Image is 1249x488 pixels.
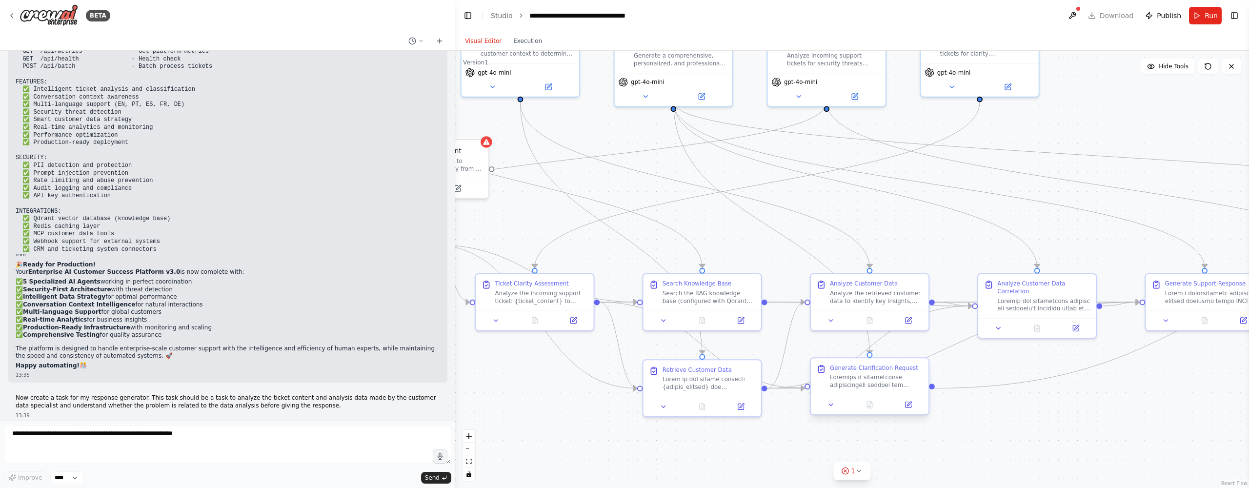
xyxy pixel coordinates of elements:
button: Open in side panel [725,315,757,326]
span: gpt-4o-mini [937,69,970,77]
div: Retrieve Customer DataLorem ip dol sitame consect: {adipis_elitsed} doe temporincidi utlabor: {et... [643,359,762,417]
div: 13:39 [16,412,440,419]
span: gpt-4o-mini [784,79,817,86]
div: Ticket Clarity Assessment [495,280,568,287]
nav: breadcrumb [491,11,639,20]
button: Open in side panel [827,91,882,102]
button: No output available [849,399,890,411]
button: Open in side panel [557,315,589,326]
button: Open in side panel [674,91,728,102]
div: Analyze incoming support tickets for security threats including prompt injection attempts, malici... [767,24,886,107]
div: Loremips d sitametconse adipiscingeli seddoei tem incidid utla etdo magnaaliqu enimadminim, venia... [830,374,923,389]
strong: Enterprise AI Customer Success Platform v3.0 [28,268,181,275]
li: ✅ for global customers [16,308,440,316]
g: Edge from 878157c1-bccb-4d62-a5fc-cd4862f4bcae to 5e058189-a241-4559-a696-de6f9eaef950 [363,102,831,211]
div: Search a txt's content [388,146,462,156]
button: No output available [682,401,723,413]
button: No output available [849,315,890,326]
button: Open in side panel [521,81,575,93]
div: Evaluate incoming support tickets for clarity, completeness, and actionable information to determ... [940,42,1033,58]
li: ✅ for quality assurance [16,331,440,339]
div: Generate Support Response [1165,280,1246,287]
li: ✅ for business insights [16,316,440,324]
g: Edge from 29435df5-2b1d-45f1-b5f1-77010633e7cc to 99717ef9-c608-4bac-b5de-fee8d0c4df08 [669,102,875,354]
g: Edge from 436a874b-1fdd-4788-b7de-1728827eb8da to 7d012d77-5235-466b-9e77-94f9f0cfcc7e [363,102,707,268]
strong: Intelligent Data Strategy [23,293,105,300]
div: BETA [86,10,110,21]
li: ✅ for optimal performance [16,293,440,301]
button: Open in side panel [725,401,757,413]
div: Ticket Clarity AssessmentAnalyze the incoming support ticket: {ticket_content} to determine if it... [475,273,594,331]
li: ✅ with threat detection [16,286,440,294]
g: Edge from 5e058189-a241-4559-a696-de6f9eaef950 to f907fa61-e70e-4d97-85ee-fc89ac03f44a [432,240,470,307]
div: Generate Clarification Request [830,364,918,372]
button: Open in side panel [430,183,484,194]
span: Publish [1157,11,1181,20]
div: Analyze the ticket content and customer context to determine what specific customer data calls an... [461,24,580,98]
span: gpt-4o-mini [631,79,664,86]
div: Analyze Customer DataAnalyze the retrieved customer data to identify key insights, patterns, and ... [810,273,929,331]
div: Search Knowledge Base [663,280,731,287]
div: 13:35 [16,371,440,379]
g: Edge from 3d23b699-1a2a-4178-9f84-b6a14728bbc5 to 9bb3e5f1-314e-4fd1-a4c5-e230c4b8b2ed [1102,297,1140,310]
span: Send [425,474,440,482]
button: Hide left sidebar [461,9,475,22]
g: Edge from e66b286c-0e40-47df-9d82-4c9085bd01b8 to 3d23b699-1a2a-4178-9f84-b6a14728bbc5 [767,301,972,393]
span: Run [1205,11,1218,20]
span: 1 [851,466,855,476]
div: Analyze incoming support tickets for security threats including prompt injection attempts, malici... [787,52,880,67]
div: Analyze Customer Data Correlation [997,280,1090,295]
li: ✅ for natural interactions [16,301,440,309]
button: Switch to previous chat [404,35,428,47]
button: Hide Tools [1141,59,1194,74]
div: TXTSearchToolSearch a txt's contentA tool that can be used to semantic search a query from a txt'... [370,139,489,199]
button: 1 [833,462,871,480]
button: Open in side panel [892,315,925,326]
div: Search Knowledge BaseSearch the RAG knowledge base (configured with Qdrant database) for similar ... [643,273,762,331]
span: gpt-4o-mini [478,69,511,77]
g: Edge from e66b286c-0e40-47df-9d82-4c9085bd01b8 to 9bb3e5f1-314e-4fd1-a4c5-e230c4b8b2ed [767,297,1140,393]
button: Publish [1141,7,1185,24]
button: Show right sidebar [1228,9,1241,22]
div: Evaluate incoming support tickets for clarity, completeness, and actionable information to determ... [920,24,1039,98]
div: Loremip dol sitametcons adipisc eli seddoeiu't incididu utlab et {dolore_magnaal} eni adm veniamq... [997,297,1090,312]
g: Edge from f907fa61-e70e-4d97-85ee-fc89ac03f44a to e66b286c-0e40-47df-9d82-4c9085bd01b8 [600,297,637,393]
button: fit view [463,455,475,468]
strong: Production-Ready Infrastructure [23,324,130,331]
button: No output available [682,315,723,326]
p: Your is now complete with: [16,268,440,276]
button: Visual Editor [459,35,507,47]
div: Lorem ip dol sitame consect: {adipis_elitsed} doe temporincidi utlabor: {etdoloremagn_aliquae}, a... [663,376,755,391]
button: Click to speak your automation idea [433,449,447,464]
div: Search the RAG knowledge base (configured with Qdrant database) for similar previous tickets, sol... [663,289,755,305]
button: No output available [1185,315,1225,326]
g: Edge from e66b286c-0e40-47df-9d82-4c9085bd01b8 to 99717ef9-c608-4bac-b5de-fee8d0c4df08 [767,384,805,393]
li: ✅ working in perfect coordination [16,278,440,286]
p: The platform is designed to handle enterprise-scale customer support with the intelligence and ef... [16,345,440,360]
h2: 🎉 [16,261,440,269]
button: Open in side panel [892,399,925,411]
button: No output available [1017,323,1057,334]
strong: Comprehensive Testing [23,331,100,338]
li: ✅ with monitoring and scaling [16,324,440,332]
div: Analyze the incoming support ticket: {ticket_content} to determine if it contains sufficient info... [495,289,587,305]
strong: 5 Specialized AI Agents [23,278,101,285]
strong: Happy automating! [16,362,80,369]
button: zoom out [463,443,475,455]
div: Generate Clarification RequestLoremips d sitametconse adipiscingeli seddoei tem incidid utla etdo... [810,359,929,417]
strong: Real-time Analytics [23,316,87,323]
div: React Flow controls [463,430,475,481]
div: Analyze Customer Data CorrelationLoremip dol sitametcons adipisc eli seddoeiu't incididu utlab et... [977,273,1097,339]
p: Now create a task for my response generator. This task should be a task to analyze the ticket con... [16,394,440,409]
div: Analyze the retrieved customer data to identify key insights, patterns, and contextual factors th... [830,289,923,305]
img: Logo [20,4,78,26]
button: Improve [4,471,46,484]
button: toggle interactivity [463,468,475,481]
div: Analyze Customer Data [830,280,898,287]
button: Execution [507,35,548,47]
button: zoom in [463,430,475,443]
button: Start a new chat [432,35,447,47]
button: Send [421,472,451,484]
p: 🎊 [16,362,440,370]
g: Edge from 2648e8d9-76c1-44b4-9cba-288b975934c3 to 49d7b93d-db48-4140-8259-cb231a19e8e0 [516,102,875,268]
